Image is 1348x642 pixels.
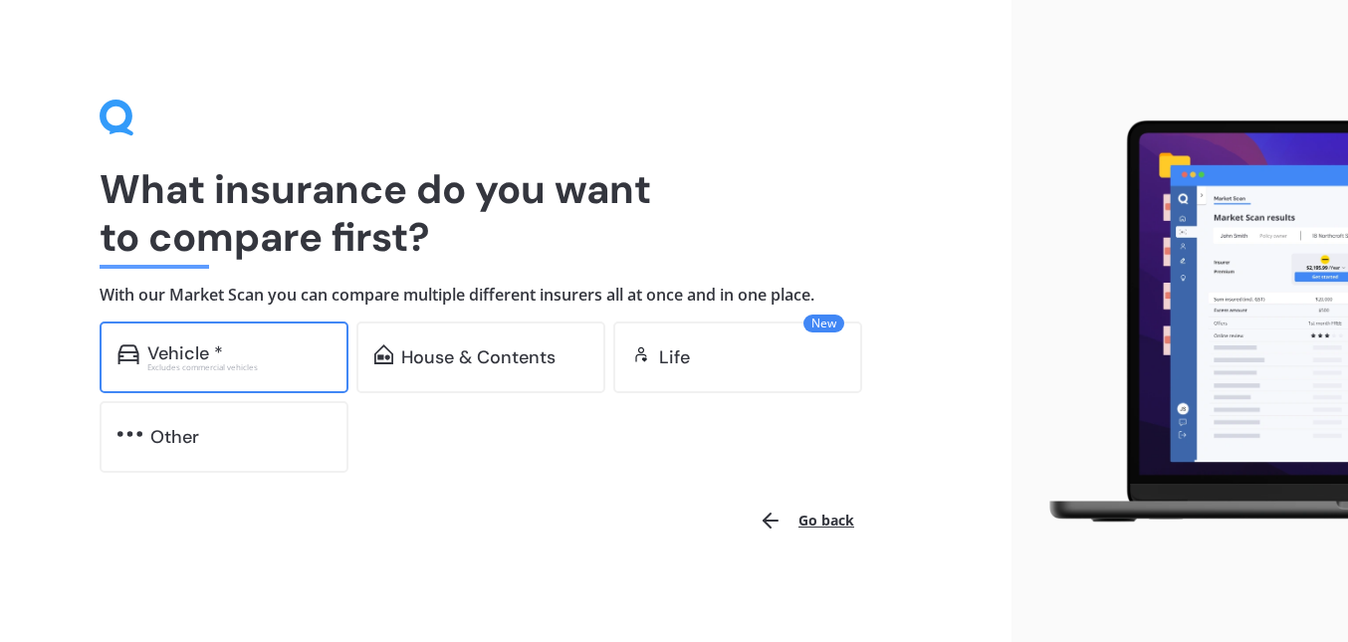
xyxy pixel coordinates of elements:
h4: With our Market Scan you can compare multiple different insurers all at once and in one place. [100,285,912,306]
img: home-and-contents.b802091223b8502ef2dd.svg [374,344,393,364]
div: Life [659,347,690,367]
div: Excludes commercial vehicles [147,363,331,371]
h1: What insurance do you want to compare first? [100,165,912,261]
span: New [803,315,844,332]
button: Go back [747,497,866,544]
img: life.f720d6a2d7cdcd3ad642.svg [631,344,651,364]
div: Other [150,427,199,447]
img: car.f15378c7a67c060ca3f3.svg [117,344,139,364]
div: House & Contents [401,347,556,367]
div: Vehicle * [147,343,223,363]
img: other.81dba5aafe580aa69f38.svg [117,424,142,444]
